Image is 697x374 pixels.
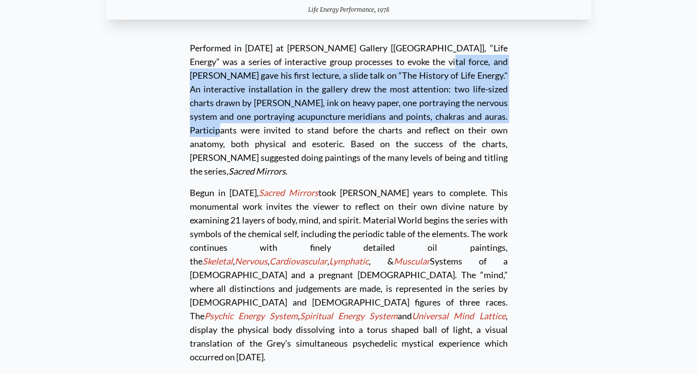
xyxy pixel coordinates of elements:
[190,178,508,364] div: Begun in [DATE], took [PERSON_NAME] years to complete. This monumental work invites the viewer to...
[190,41,508,178] div: Performed in [DATE] at [PERSON_NAME] Gallery [[GEOGRAPHIC_DATA]], “Life Energy” was a series of i...
[228,166,286,176] em: Sacred Mirrors
[259,187,318,198] a: Sacred Mirrors
[394,256,430,266] a: Muscular
[204,310,298,321] a: Psychic Energy System
[235,256,268,266] a: Nervous
[270,256,327,266] a: Cardiovascular
[412,310,505,321] a: Universal Mind Lattice
[329,256,369,266] a: Lymphatic
[300,310,398,321] a: Spiritual Energy System
[202,256,233,266] a: Skeletal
